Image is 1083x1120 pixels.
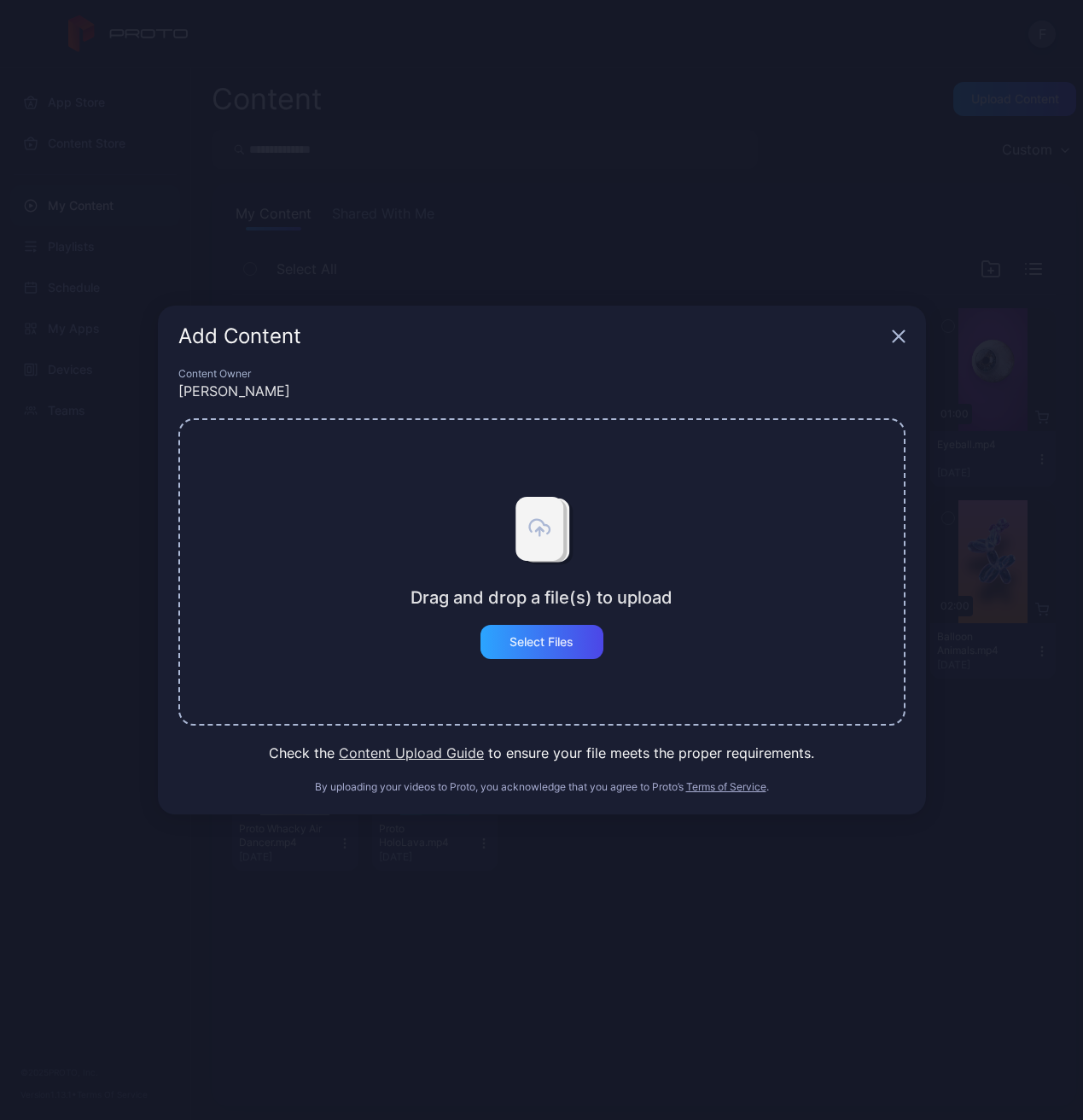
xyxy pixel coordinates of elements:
[686,780,766,794] button: Terms of Service
[339,743,484,763] button: Content Upload Guide
[178,780,905,794] div: By uploading your videos to Proto, you acknowledge that you agree to Proto’s .
[480,625,603,659] button: Select Files
[178,743,905,763] div: Check the to ensure your file meets the proper requirements.
[509,635,574,649] div: Select Files
[178,326,885,347] div: Add Content
[178,381,905,401] div: [PERSON_NAME]
[178,367,905,381] div: Content Owner
[410,587,673,608] div: Drag and drop a file(s) to upload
